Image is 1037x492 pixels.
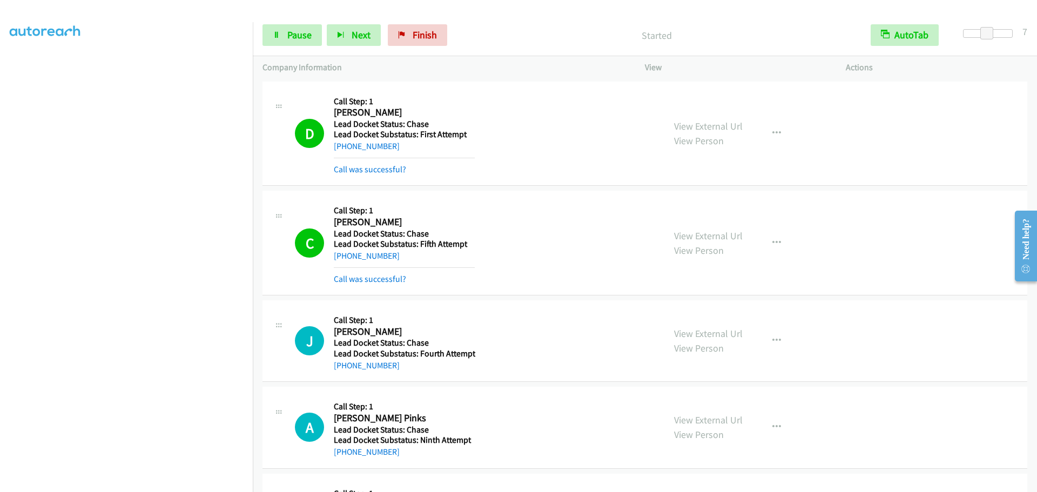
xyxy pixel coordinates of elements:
a: Finish [388,24,447,46]
a: Call was successful? [334,164,406,174]
a: [PHONE_NUMBER] [334,447,400,457]
h2: [PERSON_NAME] [334,106,475,119]
button: AutoTab [871,24,939,46]
a: View External Url [674,327,743,340]
h5: Lead Docket Status: Chase [334,338,475,348]
h2: [PERSON_NAME] Pinks [334,412,475,424]
h5: Lead Docket Substatus: Ninth Attempt [334,435,475,446]
a: [PHONE_NUMBER] [334,251,400,261]
h1: A [295,413,324,442]
a: [PHONE_NUMBER] [334,141,400,151]
button: Next [327,24,381,46]
h1: C [295,228,324,258]
h5: Lead Docket Substatus: Fourth Attempt [334,348,475,359]
a: View Person [674,342,724,354]
p: Started [462,28,851,43]
h5: Call Step: 1 [334,315,475,326]
h5: Lead Docket Status: Chase [334,228,475,239]
p: View [645,61,826,74]
a: Call was successful? [334,274,406,284]
h1: D [295,119,324,148]
a: View Person [674,134,724,147]
a: View Person [674,428,724,441]
div: The call is yet to be attempted [295,413,324,442]
h5: Lead Docket Status: Chase [334,119,475,130]
p: Company Information [262,61,625,74]
p: Actions [846,61,1027,74]
div: 7 [1022,24,1027,39]
span: Finish [413,29,437,41]
h2: [PERSON_NAME] [334,326,475,338]
a: [PHONE_NUMBER] [334,360,400,370]
h5: Lead Docket Substatus: First Attempt [334,129,475,140]
h5: Lead Docket Substatus: Fifth Attempt [334,239,475,250]
span: Pause [287,29,312,41]
a: View External Url [674,414,743,426]
h5: Call Step: 1 [334,401,475,412]
a: View Person [674,244,724,257]
iframe: Resource Center [1006,203,1037,289]
span: Next [352,29,371,41]
a: View External Url [674,120,743,132]
h5: Call Step: 1 [334,96,475,107]
h5: Lead Docket Status: Chase [334,424,475,435]
h2: [PERSON_NAME] [334,216,475,228]
a: View External Url [674,230,743,242]
h1: J [295,326,324,355]
a: Pause [262,24,322,46]
div: The call is yet to be attempted [295,326,324,355]
h5: Call Step: 1 [334,205,475,216]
